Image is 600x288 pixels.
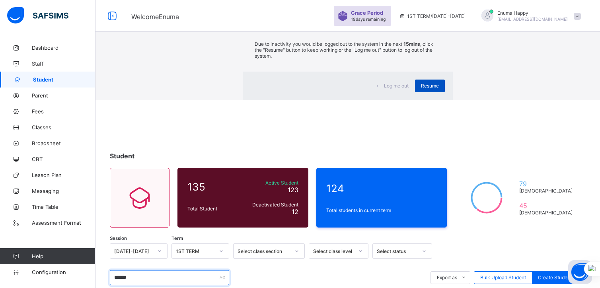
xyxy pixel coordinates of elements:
[255,41,441,59] p: Due to inactivity you would be logged out to the system in the next , click the "Resume" button t...
[351,10,383,16] span: Grace Period
[185,204,240,214] div: Total Student
[32,140,95,146] span: Broadsheet
[7,7,68,24] img: safsims
[32,188,95,194] span: Messaging
[421,83,439,89] span: Resume
[32,60,95,67] span: Staff
[33,76,95,83] span: Student
[242,180,298,186] span: Active Student
[326,207,437,213] span: Total students in current term
[497,10,568,16] span: Enuma Happy
[480,274,526,280] span: Bulk Upload Student
[437,274,457,280] span: Export as
[497,17,568,21] span: [EMAIL_ADDRESS][DOMAIN_NAME]
[473,10,585,23] div: EnumaHappy
[377,248,417,254] div: Select status
[292,208,298,216] span: 12
[242,202,298,208] span: Deactivated Student
[399,13,466,19] span: session/term information
[32,45,95,51] span: Dashboard
[32,269,95,275] span: Configuration
[32,108,95,115] span: Fees
[114,248,153,254] div: [DATE]-[DATE]
[519,210,576,216] span: [DEMOGRAPHIC_DATA]
[32,92,95,99] span: Parent
[171,235,183,241] span: Term
[187,181,238,193] span: 135
[403,41,420,47] strong: 15mins
[538,274,572,280] span: Create Student
[384,83,409,89] span: Log me out
[568,260,592,284] button: Open asap
[32,172,95,178] span: Lesson Plan
[326,182,437,195] span: 124
[176,248,214,254] div: 1ST TERM
[110,152,134,160] span: Student
[32,124,95,130] span: Classes
[238,248,290,254] div: Select class section
[32,204,95,210] span: Time Table
[338,11,348,21] img: sticker-purple.71386a28dfed39d6af7621340158ba97.svg
[110,235,127,241] span: Session
[313,248,354,254] div: Select class level
[351,17,386,21] span: 19 days remaining
[288,186,298,194] span: 123
[519,180,576,188] span: 79
[32,220,95,226] span: Assessment Format
[32,156,95,162] span: CBT
[519,202,576,210] span: 45
[32,253,95,259] span: Help
[519,188,576,194] span: [DEMOGRAPHIC_DATA]
[131,13,179,21] span: Welcome Enuma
